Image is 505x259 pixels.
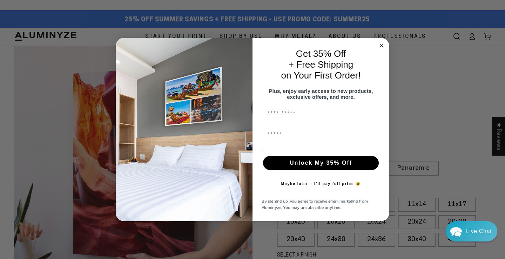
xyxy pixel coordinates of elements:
div: Contact Us Directly [466,221,492,241]
button: Unlock My 35% Off [263,156,379,170]
button: Close dialog [377,41,386,50]
img: 728e4f65-7e6c-44e2-b7d1-0292a396982f.jpeg [116,38,252,221]
span: Get 35% Off [296,48,346,59]
span: Plus, enjoy early access to new products, exclusive offers, and more. [269,88,373,100]
span: on Your First Order! [281,70,361,81]
button: Maybe later – I’ll pay full price 😅 [278,177,364,191]
span: By signing up, you agree to receive email marketing from Aluminyze. You may unsubscribe anytime. [262,198,368,211]
span: + Free Shipping [289,59,353,70]
div: Chat widget toggle [446,221,497,241]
